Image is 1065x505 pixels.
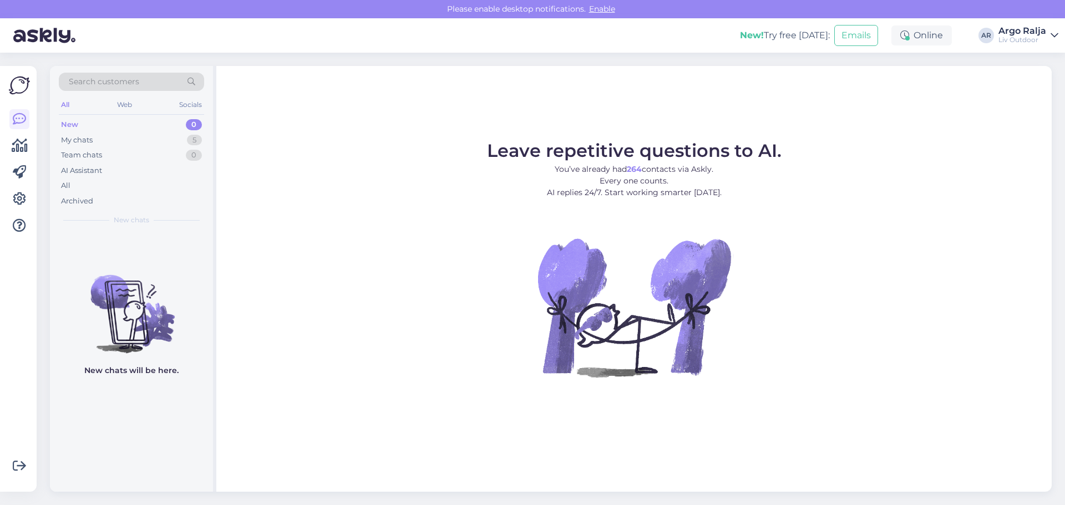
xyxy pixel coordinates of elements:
[61,196,93,207] div: Archived
[61,119,78,130] div: New
[61,180,70,191] div: All
[740,29,830,42] div: Try free [DATE]:
[61,150,102,161] div: Team chats
[998,27,1046,35] div: Argo Ralja
[534,207,734,407] img: No Chat active
[59,98,72,112] div: All
[115,98,134,112] div: Web
[50,255,213,355] img: No chats
[61,165,102,176] div: AI Assistant
[84,365,179,376] p: New chats will be here.
[586,4,618,14] span: Enable
[740,30,764,40] b: New!
[487,164,782,198] p: You’ve already had contacts via Askly. Every one counts. AI replies 24/7. Start working smarter [...
[834,25,878,46] button: Emails
[61,135,93,146] div: My chats
[998,35,1046,44] div: Liv Outdoor
[114,215,149,225] span: New chats
[177,98,204,112] div: Socials
[9,75,30,96] img: Askly Logo
[487,140,782,161] span: Leave repetitive questions to AI.
[187,135,202,146] div: 5
[186,150,202,161] div: 0
[978,28,994,43] div: AR
[69,76,139,88] span: Search customers
[186,119,202,130] div: 0
[998,27,1058,44] a: Argo RaljaLiv Outdoor
[891,25,952,45] div: Online
[627,164,642,174] b: 264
